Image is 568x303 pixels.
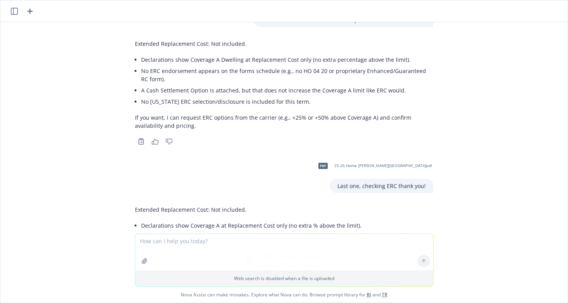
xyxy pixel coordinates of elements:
li: Declarations show Coverage A Dwelling at Replacement Cost only (no extra percentage above the lim... [141,54,433,65]
li: A Cash Settlement Option is attached, but that does not increase the Coverage A limit like ERC wo... [141,85,433,96]
div: pdf25-26 Home [PERSON_NAME][GEOGRAPHIC_DATA]pdf [313,156,433,176]
svg: Copy to clipboard [138,138,145,145]
p: Last one, checking ERC thank you! [337,182,426,190]
p: If you want, I can request ERC options from the carrier (e.g., +25% or +50% above Coverage A) and... [135,113,433,130]
span: Nova Assist can make mistakes. Explore what Nova can do: Browse prompt library for and [3,287,565,303]
li: Declarations show Coverage A at Replacement Cost only (no extra % above the limit). [141,220,390,231]
span: 25-26 Home [PERSON_NAME][GEOGRAPHIC_DATA]pdf [334,163,432,168]
li: No [US_STATE] ERC selection/disclosure is included for this term. [141,96,433,107]
a: BI [367,291,371,298]
p: Supports PDF and images [259,261,323,268]
a: TR [382,291,388,298]
button: Thumbs down [163,136,175,147]
p: Drop files here to attach [259,252,323,260]
li: No ERC endorsement appears on the forms schedule (e.g., no HO 04 20 or proprietary Enhanced/Guara... [141,65,433,85]
span: pdf [318,163,328,169]
p: Extended Replacement Cost: Not included. [135,205,390,214]
p: Extended Replacement Cost: Not included. [135,40,433,48]
li: No ERC endorsement is listed (e.g., no HO 04 20 or proprietary Enhanced/Guaranteed RC form). [141,231,390,242]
